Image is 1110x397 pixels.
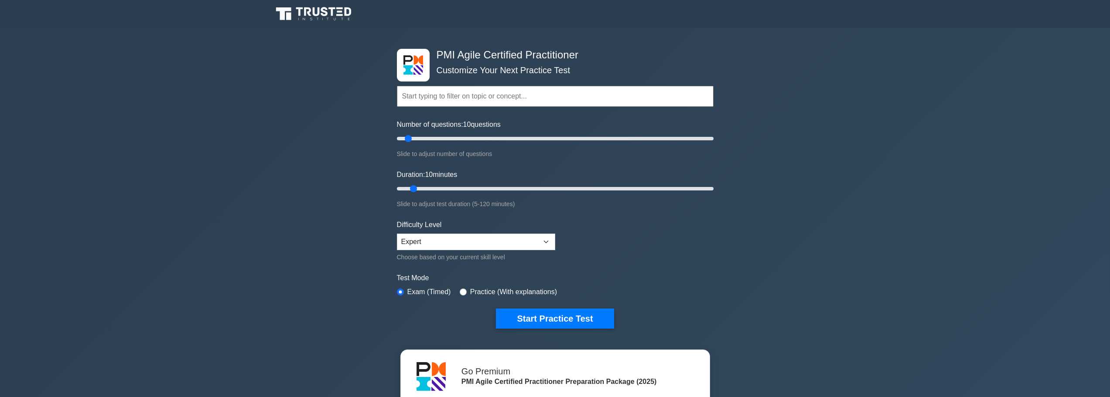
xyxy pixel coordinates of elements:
[407,287,451,297] label: Exam (Timed)
[397,149,714,159] div: Slide to adjust number of questions
[496,309,614,329] button: Start Practice Test
[433,49,671,61] h4: PMI Agile Certified Practitioner
[397,273,714,283] label: Test Mode
[463,121,471,128] span: 10
[397,199,714,209] div: Slide to adjust test duration (5-120 minutes)
[470,287,557,297] label: Practice (With explanations)
[397,119,501,130] label: Number of questions: questions
[397,170,458,180] label: Duration: minutes
[425,171,433,178] span: 10
[397,220,442,230] label: Difficulty Level
[397,252,555,262] div: Choose based on your current skill level
[397,86,714,107] input: Start typing to filter on topic or concept...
